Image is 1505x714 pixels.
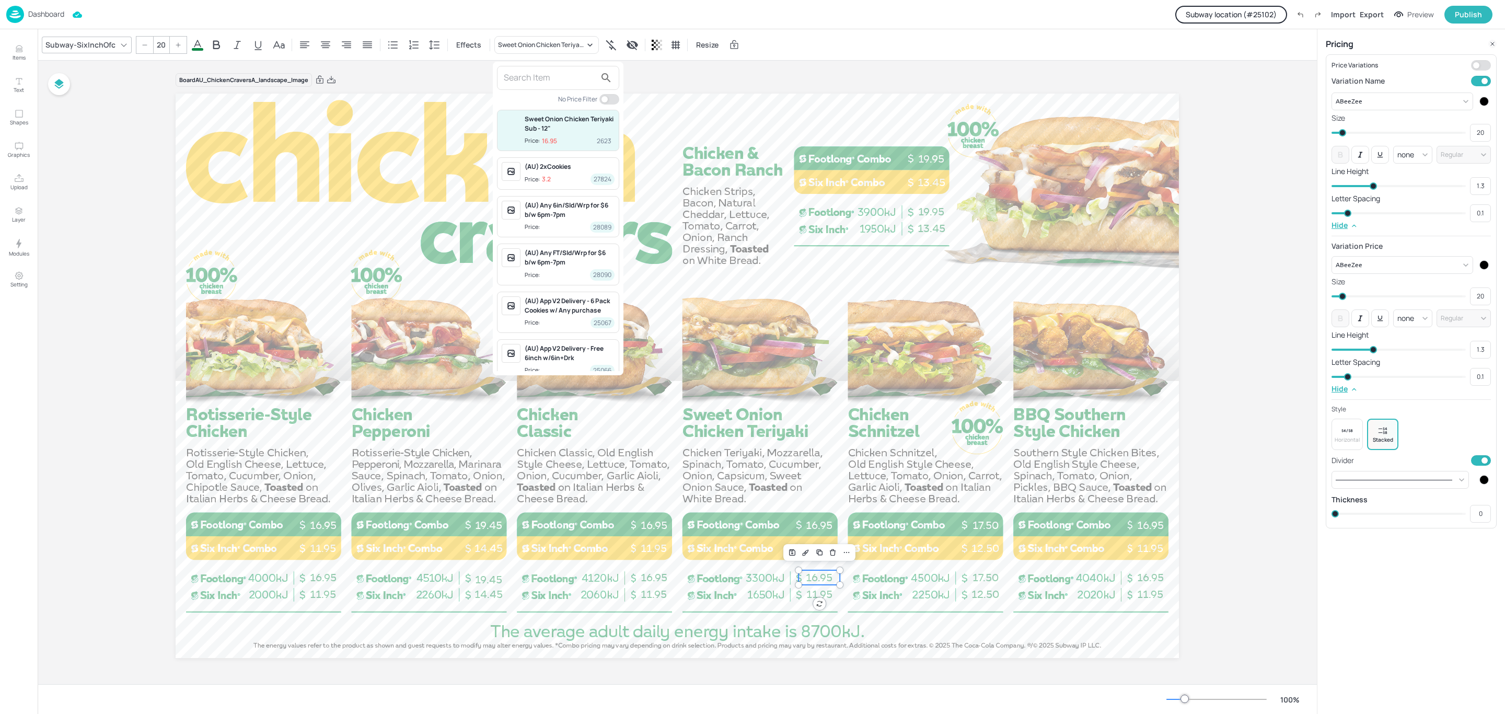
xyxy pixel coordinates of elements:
[525,114,615,133] div: Sweet Onion Chicken Teriyaki Sub - 12"
[542,137,557,145] p: 16.95
[594,135,615,146] div: 2623
[558,95,597,103] div: No Price Filter
[525,366,542,375] div: Price:
[525,223,542,232] div: Price:
[525,136,557,145] div: Price:
[590,222,615,233] div: 28089
[525,248,615,267] div: (AU) Any FT/Sld/Wrp for $6 b/w 6pm-7pm
[591,317,615,328] div: 25067
[525,344,615,363] div: (AU) App V2 Delivery - Free 6inch w/6in+Drk
[525,296,615,315] div: (AU) App V2 Delivery - 6 Pack Cookies w/ Any purchase
[596,67,617,88] button: search
[504,70,596,86] input: Search Item
[525,201,615,220] div: (AU) Any 6in/Sld/Wrp for $6 b/w 6pm-7pm
[590,269,615,280] div: 28090
[542,176,551,183] p: 3.2
[525,175,551,184] div: Price:
[525,271,542,280] div: Price:
[591,174,615,185] div: 27824
[525,318,542,327] div: Price:
[502,114,520,133] img: ChickenTeriyaki_6inch_white_3PD_550x440.png
[525,162,615,171] div: (AU) 2xCookies
[590,365,615,376] div: 25066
